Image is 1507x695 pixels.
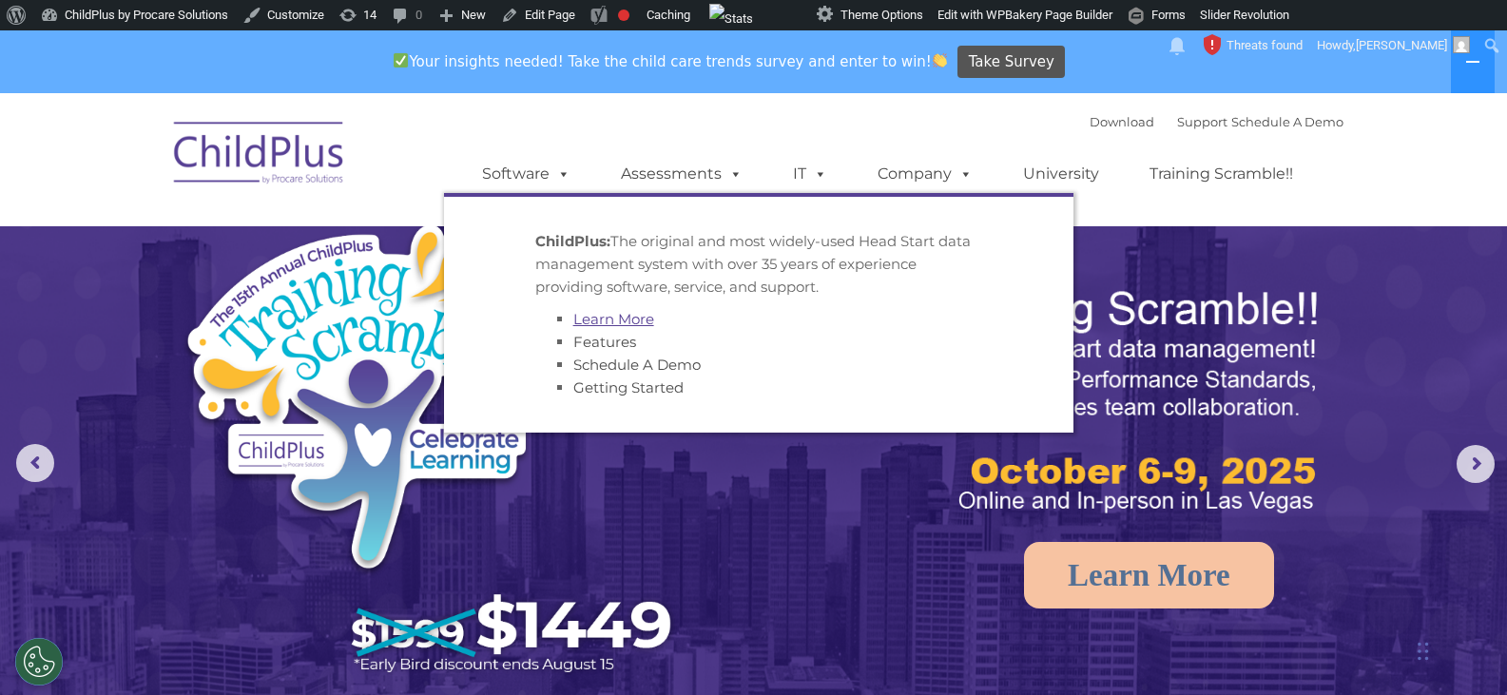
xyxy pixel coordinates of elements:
a: Assessments [602,155,762,193]
div: Needs improvement [618,10,629,21]
a: Download [1090,114,1154,129]
span: Take Survey [969,46,1054,79]
font: | [1090,114,1343,129]
a: Support [1177,114,1227,129]
a: Schedule A Demo [573,356,701,374]
span: Slider Revolution [1200,8,1289,22]
a: Learn More [573,310,654,328]
a: Schedule A Demo [1231,114,1343,129]
span: Your insights needed! Take the child care trends survey and enter to win! [386,43,956,80]
img: 👏 [933,53,947,68]
img: ChildPlus by Procare Solutions [164,108,355,203]
span: Last name [264,125,322,140]
iframe: Chat Widget [1196,490,1507,695]
a: Training Scramble!! [1130,155,1312,193]
p: The original and most widely-used Head Start data management system with over 35 years of experie... [535,230,982,299]
strong: ChildPlus: [535,232,610,250]
a: Company [859,155,992,193]
a: Take Survey [957,46,1065,79]
a: Learn More [1024,542,1274,608]
button: Cookies Settings [15,638,63,685]
a: University [1004,155,1118,193]
a: Software [463,155,589,193]
img: ✅ [394,53,408,68]
a: IT [774,155,846,193]
a: Getting Started [573,378,684,396]
a: Features [573,333,636,351]
a: Howdy, [1310,30,1478,61]
span: [PERSON_NAME] [1356,38,1447,52]
img: Views over 48 hours. Click for more Jetpack Stats. [709,4,753,34]
div: Drag [1418,623,1429,680]
a: Threats found [1197,30,1310,61]
span: Phone number [264,203,345,218]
